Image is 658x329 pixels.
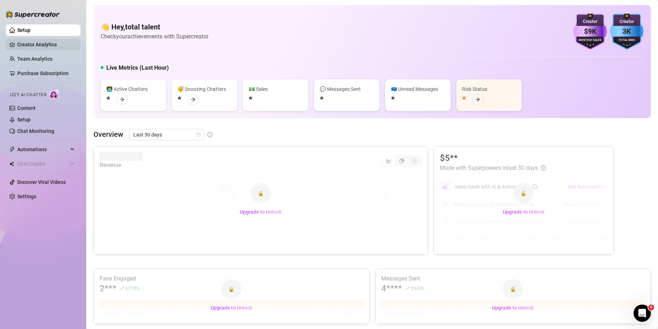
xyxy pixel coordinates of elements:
[610,26,644,37] div: 3K
[610,38,644,43] div: Total Fans
[221,279,241,299] div: 🔒
[573,14,607,50] img: purple-badge-B9DA21FR.svg
[196,133,201,137] span: calendar
[190,97,195,102] span: arrow-right
[9,147,15,152] span: thunderbolt
[240,209,281,215] span: Upgrade to Unlock
[573,38,607,43] div: Monthly Sales
[17,105,36,111] a: Content
[573,26,607,37] div: $9K
[17,39,75,50] a: Creator Analytics
[462,85,516,93] div: Risk Status
[17,144,68,155] span: Automations
[17,27,31,33] a: Setup
[106,85,160,93] div: 👩‍💻 Active Chatters
[49,89,60,99] img: AI Chatter
[93,129,123,140] article: Overview
[634,305,651,322] iframe: Intercom live chat
[17,56,52,62] a: Team Analytics
[211,305,252,311] span: Upgrade to Unlock
[101,32,208,41] article: Check your achievements with Supercreator
[101,22,208,32] h4: 👋 Hey, total talent
[17,117,31,122] a: Setup
[17,70,69,76] a: Purchase Subscription
[17,179,66,185] a: Discover Viral Videos
[133,129,200,140] span: Last 30 days
[475,97,480,102] span: arrow-right
[10,92,46,98] span: Izzy AI Chatter
[234,206,287,218] button: Upgrade to Unlock
[119,97,124,102] span: arrow-right
[17,158,68,170] span: Chat Copilot
[207,132,212,137] span: info-circle
[320,85,374,93] div: 💬 Messages Sent
[391,85,445,93] div: 📪 Unread Messages
[503,209,544,215] span: Upgrade to Unlock
[178,85,231,93] div: 😴 Snoozing Chatters
[249,85,303,93] div: 💵 Sales
[497,206,550,218] button: Upgrade to Unlock
[610,14,644,50] img: blue-badge-DgoSNQY1.svg
[610,18,644,25] div: Creator
[17,194,36,199] a: Settings
[503,279,523,299] div: 🔒
[9,161,14,166] img: Chat Copilot
[492,305,534,311] span: Upgrade to Unlock
[6,11,60,18] img: logo-BBDzfeDw.svg
[205,302,258,314] button: Upgrade to Unlock
[106,64,169,72] h5: Live Metrics (Last Hour)
[486,302,539,314] button: Upgrade to Unlock
[648,305,654,310] span: 6
[250,183,271,203] div: 🔒
[514,183,534,203] div: 🔒
[17,128,54,134] a: Chat Monitoring
[573,18,607,25] div: Creator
